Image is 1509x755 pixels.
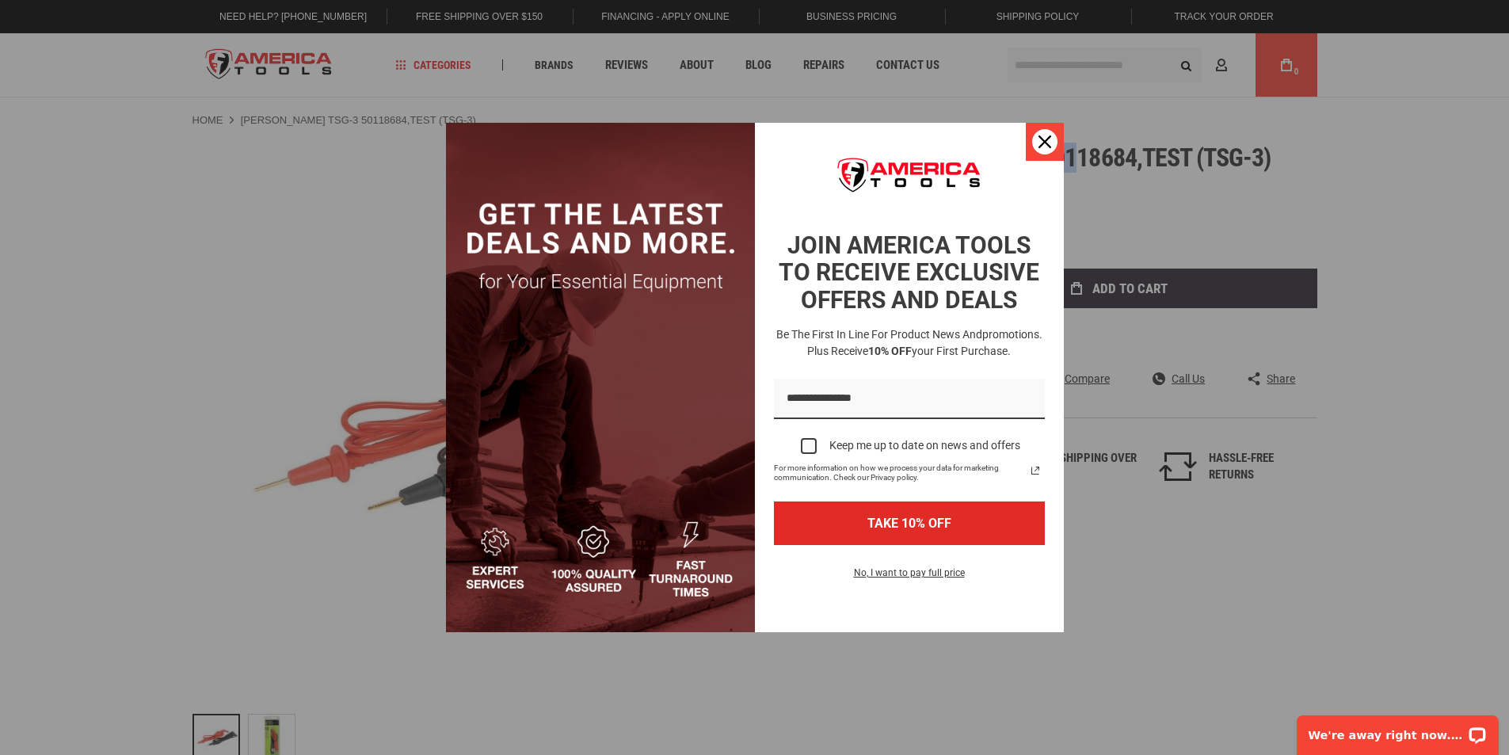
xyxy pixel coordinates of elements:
[1026,461,1045,480] a: Read our Privacy Policy
[1026,123,1064,161] button: Close
[1038,135,1051,148] svg: close icon
[779,231,1039,314] strong: JOIN AMERICA TOOLS TO RECEIVE EXCLUSIVE OFFERS AND DEALS
[1286,705,1509,755] iframe: LiveChat chat widget
[841,564,977,591] button: No, I want to pay full price
[774,379,1045,419] input: Email field
[829,439,1020,452] div: Keep me up to date on news and offers
[774,463,1026,482] span: For more information on how we process your data for marketing communication. Check our Privacy p...
[1026,461,1045,480] svg: link icon
[771,326,1048,360] h3: Be the first in line for product news and
[868,345,912,357] strong: 10% OFF
[774,501,1045,545] button: TAKE 10% OFF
